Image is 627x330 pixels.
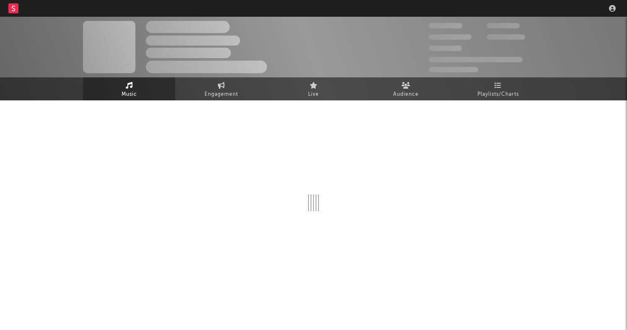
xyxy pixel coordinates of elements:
span: Music [122,90,137,100]
span: Playlists/Charts [477,90,519,100]
span: 100,000 [487,23,520,28]
span: Live [308,90,319,100]
span: 50,000,000 [429,34,472,40]
span: Engagement [205,90,238,100]
span: 1,000,000 [487,34,525,40]
span: Audience [393,90,419,100]
a: Engagement [175,77,267,100]
a: Live [267,77,360,100]
a: Playlists/Charts [452,77,544,100]
span: 300,000 [429,23,462,28]
span: 100,000 [429,46,462,51]
a: Music [83,77,175,100]
span: Jump Score: 85.0 [429,67,478,72]
a: Audience [360,77,452,100]
span: 50,000,000 Monthly Listeners [429,57,523,62]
